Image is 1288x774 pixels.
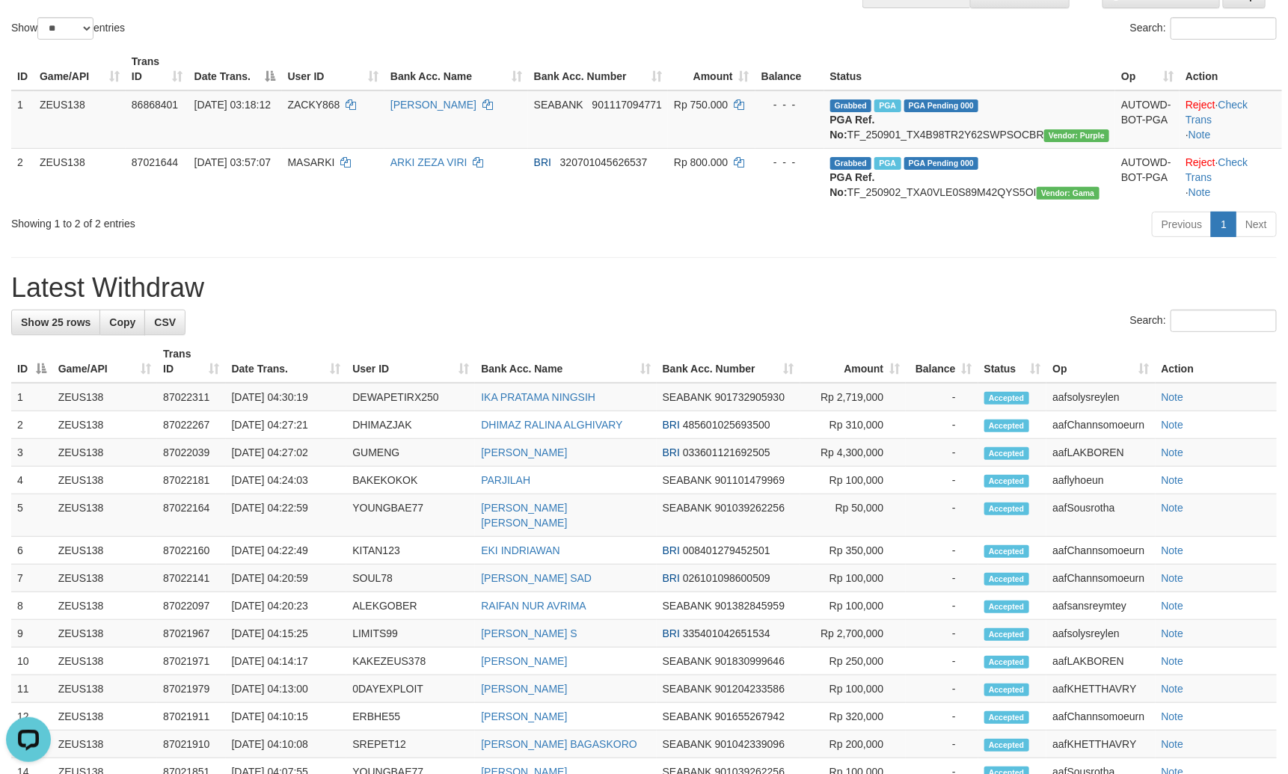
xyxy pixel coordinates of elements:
td: 87021971 [157,648,225,675]
a: [PERSON_NAME] [PERSON_NAME] [481,502,567,529]
span: BRI [534,156,551,168]
a: [PERSON_NAME] [481,655,567,667]
span: Copy 901830999646 to clipboard [715,655,785,667]
td: [DATE] 04:15:25 [226,620,347,648]
td: 87022164 [157,494,225,537]
td: LIMITS99 [346,620,475,648]
a: Next [1236,212,1277,237]
td: 87022311 [157,383,225,411]
td: ZEUS138 [52,648,158,675]
td: ZEUS138 [52,537,158,565]
a: Check Trans [1186,156,1248,183]
td: KAKEZEUS378 [346,648,475,675]
span: Grabbed [830,99,872,112]
span: Copy 901042339096 to clipboard [715,738,785,750]
label: Search: [1130,17,1277,40]
td: Rp 350,000 [800,537,907,565]
td: - [906,537,978,565]
span: Copy 026101098600509 to clipboard [683,572,770,584]
span: CSV [154,316,176,328]
a: IKA PRATAMA NINGSIH [481,391,595,403]
span: Accepted [984,475,1029,488]
td: [DATE] 04:24:03 [226,467,347,494]
td: ZEUS138 [52,675,158,703]
td: 87022160 [157,537,225,565]
span: Vendor URL: https://trx31.1velocity.biz [1037,187,1100,200]
span: Accepted [984,573,1029,586]
th: Date Trans.: activate to sort column descending [188,48,282,90]
td: 4 [11,467,52,494]
th: Balance: activate to sort column ascending [906,340,978,383]
th: ID [11,48,34,90]
td: KITAN123 [346,537,475,565]
label: Show entries [11,17,125,40]
td: 1 [11,383,52,411]
td: TF_250901_TX4B98TR2Y62SWPSOCBR [824,90,1116,149]
th: Game/API: activate to sort column ascending [34,48,126,90]
div: - - - [761,155,818,170]
a: [PERSON_NAME] [481,683,567,695]
span: Copy 901117094771 to clipboard [592,99,662,111]
span: Show 25 rows [21,316,91,328]
a: DHIMAZ RALINA ALGHIVARY [481,419,622,431]
a: RAIFAN NUR AVRIMA [481,600,586,612]
a: Note [1162,655,1184,667]
button: Open LiveChat chat widget [6,6,51,51]
td: ZEUS138 [52,494,158,537]
th: Op: activate to sort column ascending [1115,48,1180,90]
span: BRI [663,544,680,556]
td: [DATE] 04:22:59 [226,494,347,537]
td: 87022267 [157,411,225,439]
td: Rp 100,000 [800,675,907,703]
td: 87021911 [157,703,225,731]
td: 7 [11,565,52,592]
td: ALEKGOBER [346,592,475,620]
td: Rp 200,000 [800,731,907,758]
td: 87021979 [157,675,225,703]
span: Accepted [984,628,1029,641]
td: DEWAPETIRX250 [346,383,475,411]
td: 6 [11,537,52,565]
td: 12 [11,703,52,731]
span: Accepted [984,711,1029,724]
th: User ID: activate to sort column ascending [346,340,475,383]
span: Copy 901101479969 to clipboard [715,474,785,486]
td: Rp 250,000 [800,648,907,675]
span: Accepted [984,447,1029,460]
td: YOUNGBAE77 [346,494,475,537]
a: [PERSON_NAME] SAD [481,572,592,584]
td: aafLAKBOREN [1046,648,1155,675]
span: BRI [663,627,680,639]
th: Bank Acc. Name: activate to sort column ascending [384,48,528,90]
th: Amount: activate to sort column ascending [668,48,755,90]
h1: Latest Withdraw [11,273,1277,303]
td: aafChannsomoeurn [1046,537,1155,565]
a: Note [1162,710,1184,722]
input: Search: [1171,310,1277,332]
a: Note [1162,572,1184,584]
a: Reject [1186,156,1215,168]
a: Note [1162,502,1184,514]
span: Copy [109,316,135,328]
a: Note [1162,419,1184,431]
td: [DATE] 04:10:15 [226,703,347,731]
a: Note [1162,446,1184,458]
td: ZEUS138 [34,148,126,206]
td: - [906,620,978,648]
td: ZEUS138 [52,439,158,467]
span: Marked by aaftrukkakada [874,99,901,112]
td: Rp 2,719,000 [800,383,907,411]
span: Marked by aafsolysreylen [874,157,901,170]
span: 86868401 [132,99,178,111]
td: - [906,648,978,675]
td: 2 [11,411,52,439]
a: Copy [99,310,145,335]
span: Copy 485601025693500 to clipboard [683,419,770,431]
span: Copy 901655267942 to clipboard [715,710,785,722]
td: aafLAKBOREN [1046,439,1155,467]
td: aafsolysreylen [1046,620,1155,648]
span: PGA Pending [904,99,979,112]
th: Date Trans.: activate to sort column ascending [226,340,347,383]
td: · · [1180,90,1282,149]
input: Search: [1171,17,1277,40]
